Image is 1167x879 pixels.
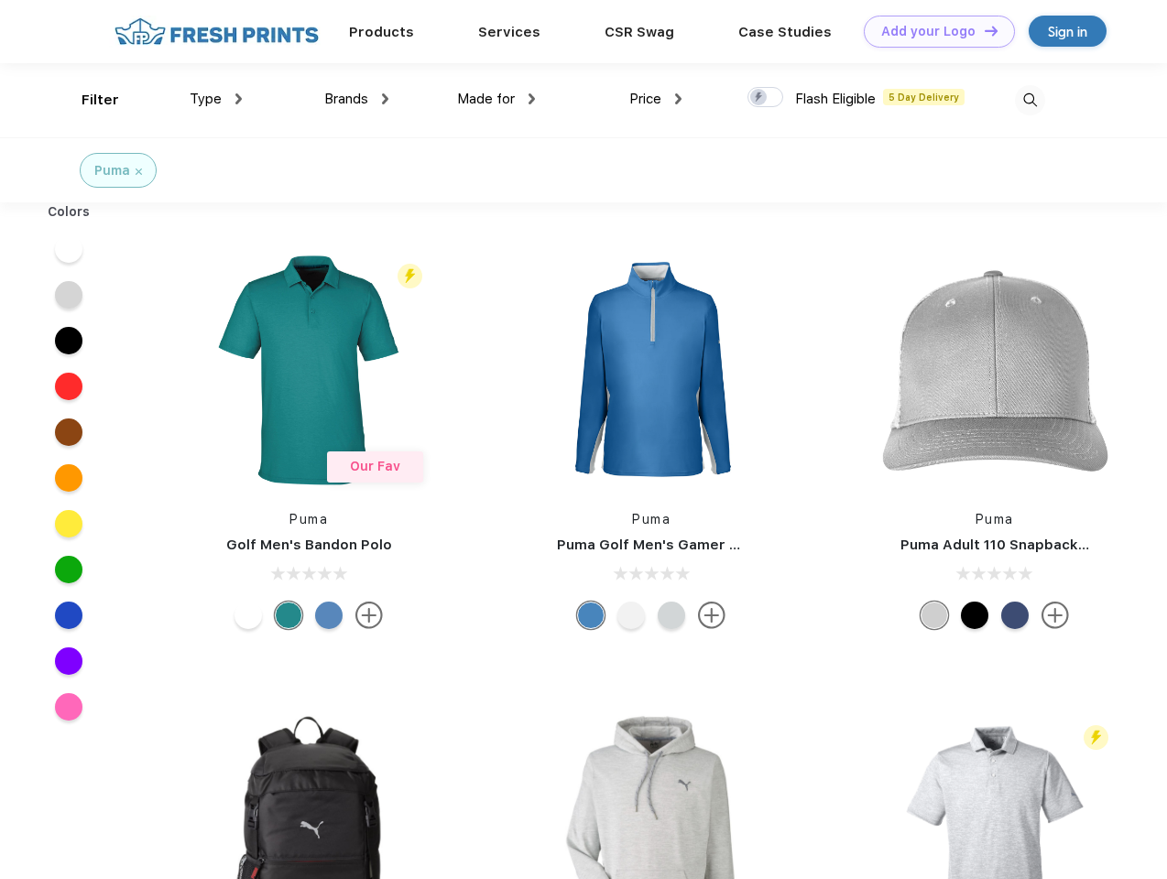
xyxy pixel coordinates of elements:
img: desktop_search.svg [1015,85,1045,115]
a: Puma [976,512,1014,526]
span: 5 Day Delivery [883,89,965,105]
div: Bright Cobalt [577,602,605,629]
div: Peacoat Qut Shd [1001,602,1029,629]
span: Price [629,91,661,107]
div: Puma [94,161,130,180]
a: Puma [632,512,671,526]
div: Add your Logo [881,24,976,39]
img: dropdown.png [675,93,682,104]
img: more.svg [355,602,383,629]
img: func=resize&h=266 [873,248,1117,492]
img: dropdown.png [382,93,388,104]
img: dropdown.png [235,93,242,104]
a: Puma [289,512,328,526]
div: Bright White [234,602,262,629]
img: flash_active_toggle.svg [398,264,422,288]
img: func=resize&h=266 [187,248,431,492]
div: Pma Blk Pma Blk [961,602,988,629]
a: CSR Swag [605,24,674,40]
img: filter_cancel.svg [136,168,142,175]
span: Our Fav [350,459,400,473]
a: Sign in [1029,16,1107,47]
a: Products [349,24,414,40]
a: Puma Golf Men's Gamer Golf Quarter-Zip [557,537,846,553]
img: more.svg [698,602,725,629]
span: Type [190,91,222,107]
img: fo%20logo%202.webp [109,16,324,48]
img: func=resize&h=266 [529,248,773,492]
div: Sign in [1048,21,1087,42]
a: Golf Men's Bandon Polo [226,537,392,553]
div: Quarry Brt Whit [921,602,948,629]
span: Flash Eligible [795,91,876,107]
div: Filter [82,90,119,111]
img: more.svg [1042,602,1069,629]
a: Services [478,24,540,40]
img: flash_active_toggle.svg [1084,725,1108,750]
div: Bright White [617,602,645,629]
div: Lake Blue [315,602,343,629]
span: Brands [324,91,368,107]
div: Colors [34,202,104,222]
img: dropdown.png [529,93,535,104]
div: High Rise [658,602,685,629]
img: DT [985,26,998,36]
div: Green Lagoon [275,602,302,629]
span: Made for [457,91,515,107]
